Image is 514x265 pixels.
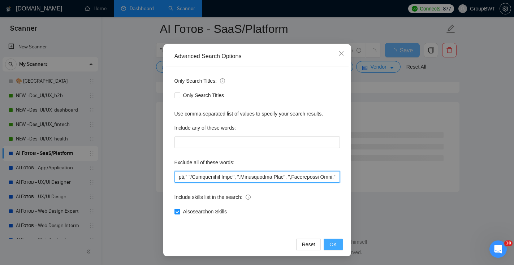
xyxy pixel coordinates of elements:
[180,91,227,99] span: Only Search Titles
[338,51,344,56] span: close
[180,208,230,216] span: Also search on Skills
[174,122,236,134] label: Include any of these words:
[296,239,321,250] button: Reset
[246,195,251,200] span: info-circle
[329,240,337,248] span: OK
[332,44,351,64] button: Close
[302,240,315,248] span: Reset
[174,52,340,60] div: Advanced Search Options
[174,193,251,201] span: Include skills list in the search:
[220,78,225,83] span: info-circle
[324,239,342,250] button: OK
[174,157,235,168] label: Exclude all of these words:
[174,110,340,118] div: Use comma-separated list of values to specify your search results.
[174,77,225,85] span: Only Search Titles:
[504,240,513,246] span: 10
[489,240,507,258] iframe: Intercom live chat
